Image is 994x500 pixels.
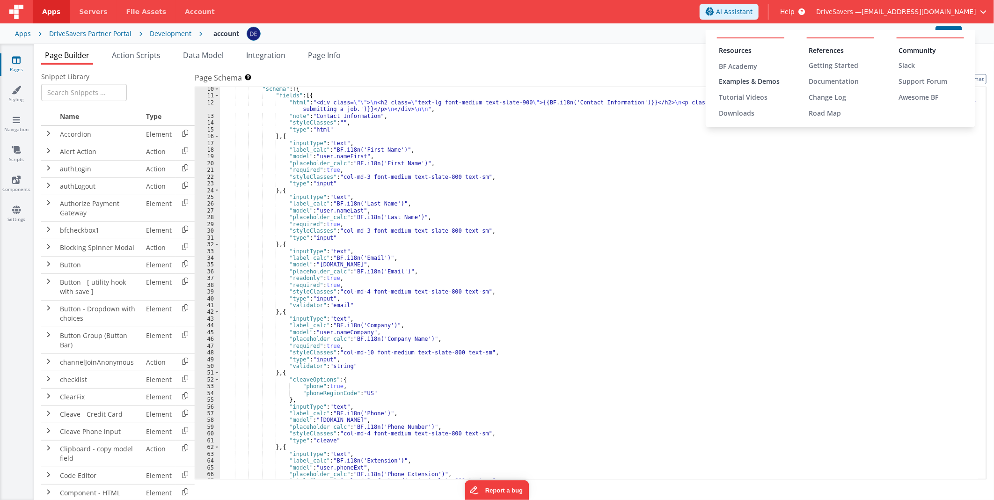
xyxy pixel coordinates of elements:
div: Awesome BF [899,93,964,102]
div: Change Log [809,93,874,102]
div: Getting Started [809,61,874,70]
div: BF Academy [719,62,784,71]
li: Resources [719,46,784,55]
div: Tutorial Videos [719,93,784,102]
div: Slack [899,61,964,70]
div: Road Map [809,109,874,118]
div: Documentation [809,77,874,86]
iframe: Marker.io feedback button [465,480,529,500]
div: Examples & Demos [719,77,784,86]
li: Community [899,46,964,55]
li: References [809,46,874,55]
div: Downloads [719,109,784,118]
div: Support Forum [899,77,964,86]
